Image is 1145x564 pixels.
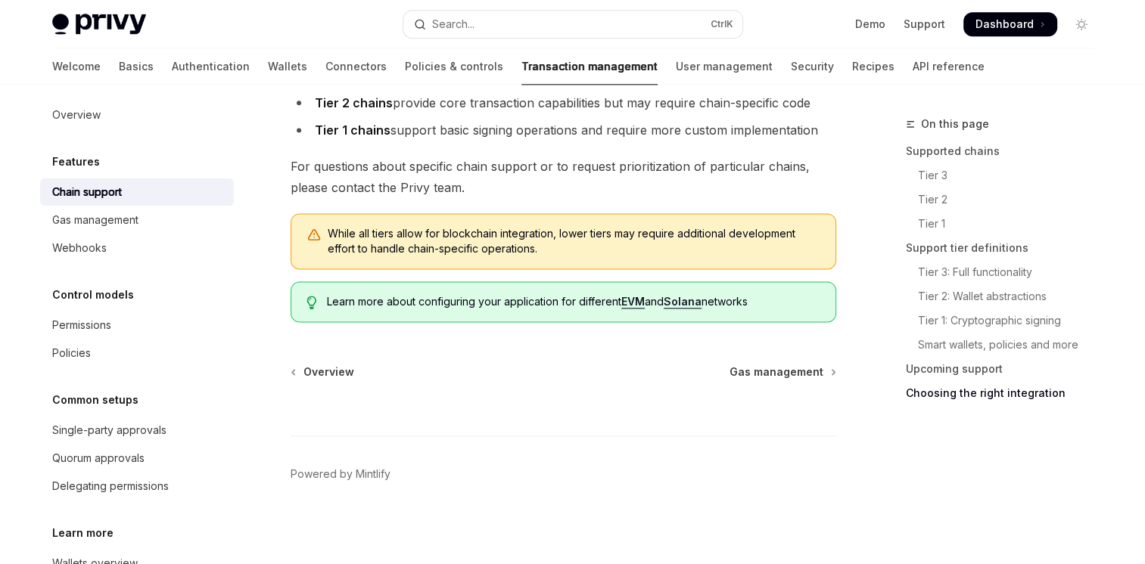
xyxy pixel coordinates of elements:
[711,18,733,30] span: Ctrl K
[52,14,146,35] img: light logo
[403,11,742,38] button: Open search
[306,228,322,243] svg: Warning
[40,339,234,367] a: Policies
[52,477,169,495] div: Delegating permissions
[325,48,387,85] a: Connectors
[906,381,1106,405] a: Choosing the right integration
[963,12,1057,36] a: Dashboard
[52,211,138,229] div: Gas management
[521,48,658,85] a: Transaction management
[306,296,317,309] svg: Tip
[906,236,1106,260] a: Support tier definitions
[664,295,702,308] a: Solana
[52,524,114,542] h5: Learn more
[904,17,945,32] a: Support
[315,95,393,110] strong: Tier 2 chains
[291,156,836,198] span: For questions about specific chain support or to request prioritization of particular chains, ple...
[291,466,390,482] a: Powered by Mintlify
[40,417,234,444] a: Single-party approvals
[52,421,166,439] div: Single-party approvals
[730,364,823,380] span: Gas management
[40,101,234,129] a: Overview
[730,364,835,380] a: Gas management
[906,187,1106,212] a: Tier 2
[292,364,354,380] a: Overview
[852,48,895,85] a: Recipes
[52,449,145,467] div: Quorum approvals
[52,48,101,85] a: Welcome
[906,139,1106,163] a: Supported chains
[328,226,820,256] span: While all tiers allow for blockchain integration, lower tiers may require additional development ...
[303,364,354,380] span: Overview
[913,48,985,85] a: API reference
[40,178,234,206] a: Chain support
[172,48,250,85] a: Authentication
[119,48,154,85] a: Basics
[52,316,111,334] div: Permissions
[291,119,836,141] li: support basic signing operations and require more custom implementation
[906,284,1106,308] a: Tier 2: Wallet abstractions
[52,344,91,362] div: Policies
[52,286,134,304] h5: Control models
[52,239,107,257] div: Webhooks
[52,183,122,201] div: Chain support
[40,311,234,339] a: Permissions
[40,234,234,262] a: Webhooks
[40,445,234,472] a: Quorum approvals
[676,48,773,85] a: User management
[906,308,1106,333] a: Tier 1: Cryptographic signing
[291,92,836,113] li: provide core transaction capabilities but may require chain-specific code
[906,357,1106,381] a: Upcoming support
[906,212,1106,236] a: Tier 1
[315,122,390,138] strong: Tier 1 chains
[40,473,234,500] a: Delegating permissions
[52,391,138,409] h5: Common setups
[1069,12,1094,36] button: Toggle dark mode
[432,15,474,33] div: Search...
[52,106,101,124] div: Overview
[791,48,834,85] a: Security
[975,17,1034,32] span: Dashboard
[906,163,1106,187] a: Tier 3
[906,260,1106,284] a: Tier 3: Full functionality
[405,48,503,85] a: Policies & controls
[906,333,1106,357] a: Smart wallets, policies and more
[855,17,885,32] a: Demo
[40,206,234,234] a: Gas management
[327,294,820,309] span: Learn more about configuring your application for different and networks
[268,48,307,85] a: Wallets
[621,295,645,308] a: EVM
[921,115,989,133] span: On this page
[52,153,100,171] h5: Features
